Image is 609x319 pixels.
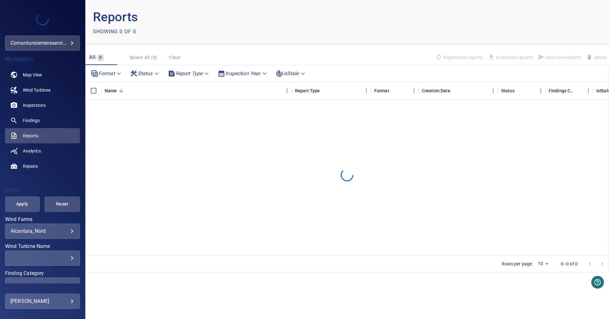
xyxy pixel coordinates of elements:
[5,251,80,266] div: Wind Turbine Name
[4,197,40,212] button: Apply
[283,70,299,76] em: isStale
[5,159,80,174] a: repairs noActive
[88,68,125,79] div: Format
[422,82,450,100] div: Creation Date
[10,38,75,48] div: comantursiemensserviceitaly
[389,86,398,95] button: Sort
[450,86,459,95] button: Sort
[295,82,320,100] div: Report Type
[514,86,523,95] button: Sort
[23,117,40,124] span: Findings
[584,86,593,95] button: Menu
[5,82,80,98] a: windturbines noActive
[584,259,608,269] nav: pagination navigation
[5,98,80,113] a: inspections noActive
[128,68,163,79] div: Status
[419,82,498,100] div: Creation Date
[23,72,42,78] span: Map View
[98,70,115,76] em: Format
[5,244,80,249] label: Wind Turbine Name
[165,68,213,79] div: Report Type
[501,82,514,100] div: Status
[536,86,546,95] button: Menu
[292,82,371,100] div: Report Type
[371,82,419,100] div: Format
[502,261,533,267] p: Rows per page:
[488,86,498,95] button: Menu
[409,86,419,95] button: Menu
[12,200,32,208] span: Apply
[549,82,575,100] div: Findings Count
[93,8,347,27] p: Reports
[10,296,75,306] div: [PERSON_NAME]
[5,36,80,51] div: comantursiemensserviceitaly
[575,86,584,95] button: Sort
[5,67,80,82] a: map noActive
[374,82,389,100] div: Format
[215,68,270,79] div: Inspection Year
[89,54,95,60] span: All
[5,56,80,62] h4: Navigation
[561,261,578,267] p: 0–0 of 0
[23,163,38,169] span: Repairs
[45,197,80,212] button: Reset
[225,70,260,76] em: Inspection Year
[498,82,546,100] div: Status
[362,86,371,95] button: Menu
[23,148,41,154] span: Analytics
[320,86,329,95] button: Sort
[53,200,72,208] span: Reset
[175,70,203,76] em: Report Type
[5,271,80,276] label: Finding Category
[273,68,309,79] div: isStale
[23,133,38,139] span: Reports
[97,54,104,61] span: 0
[5,128,80,143] a: reports active
[23,102,46,108] span: Inspections
[282,86,292,95] button: Menu
[5,277,80,293] div: Finding Category
[10,228,75,234] div: Alcantara_Nord
[117,86,126,95] button: Sort
[138,70,153,76] em: Status
[5,224,80,239] div: Wind Farms
[5,217,80,222] label: Wind Farms
[5,187,80,193] h4: Filters
[105,82,117,100] div: Name
[535,259,551,268] div: 10
[5,113,80,128] a: findings noActive
[101,82,292,100] div: Name
[93,28,136,36] p: Showing 0 of 0
[23,87,50,93] span: Wind Turbines
[5,143,80,159] a: analytics noActive
[546,82,593,100] div: Findings Count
